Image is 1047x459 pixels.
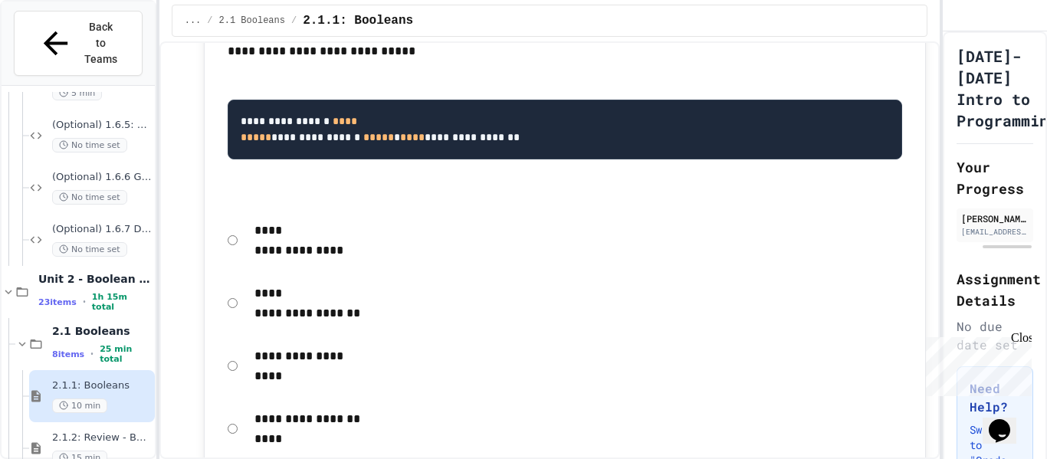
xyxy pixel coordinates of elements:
[14,11,143,76] button: Back to Teams
[52,190,127,205] span: No time set
[957,268,1033,311] h2: Assignment Details
[920,331,1032,396] iframe: chat widget
[6,6,106,97] div: Chat with us now!Close
[207,15,212,27] span: /
[52,138,127,152] span: No time set
[52,379,152,392] span: 2.1.1: Booleans
[970,379,1020,416] h3: Need Help?
[983,398,1032,444] iframe: chat widget
[52,324,152,338] span: 2.1 Booleans
[83,19,119,67] span: Back to Teams
[957,317,1033,354] div: No due date set
[38,272,152,286] span: Unit 2 - Boolean Expressions and If Statements
[291,15,297,27] span: /
[52,223,152,236] span: (Optional) 1.6.7 Distance Calculator
[52,349,84,359] span: 8 items
[52,242,127,257] span: No time set
[961,211,1029,225] div: [PERSON_NAME]
[52,171,152,184] span: (Optional) 1.6.6 Gym Membership Calculator
[52,431,152,444] span: 2.1.2: Review - Booleans
[52,398,107,413] span: 10 min
[219,15,285,27] span: 2.1 Booleans
[38,297,77,307] span: 23 items
[92,292,152,312] span: 1h 15m total
[52,86,102,100] span: 5 min
[100,344,152,364] span: 25 min total
[185,15,202,27] span: ...
[303,11,413,30] span: 2.1.1: Booleans
[52,119,152,132] span: (Optional) 1.6.5: Power Calculation Fix
[83,296,86,308] span: •
[961,226,1029,238] div: [EMAIL_ADDRESS][DOMAIN_NAME]
[90,348,94,360] span: •
[957,156,1033,199] h2: Your Progress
